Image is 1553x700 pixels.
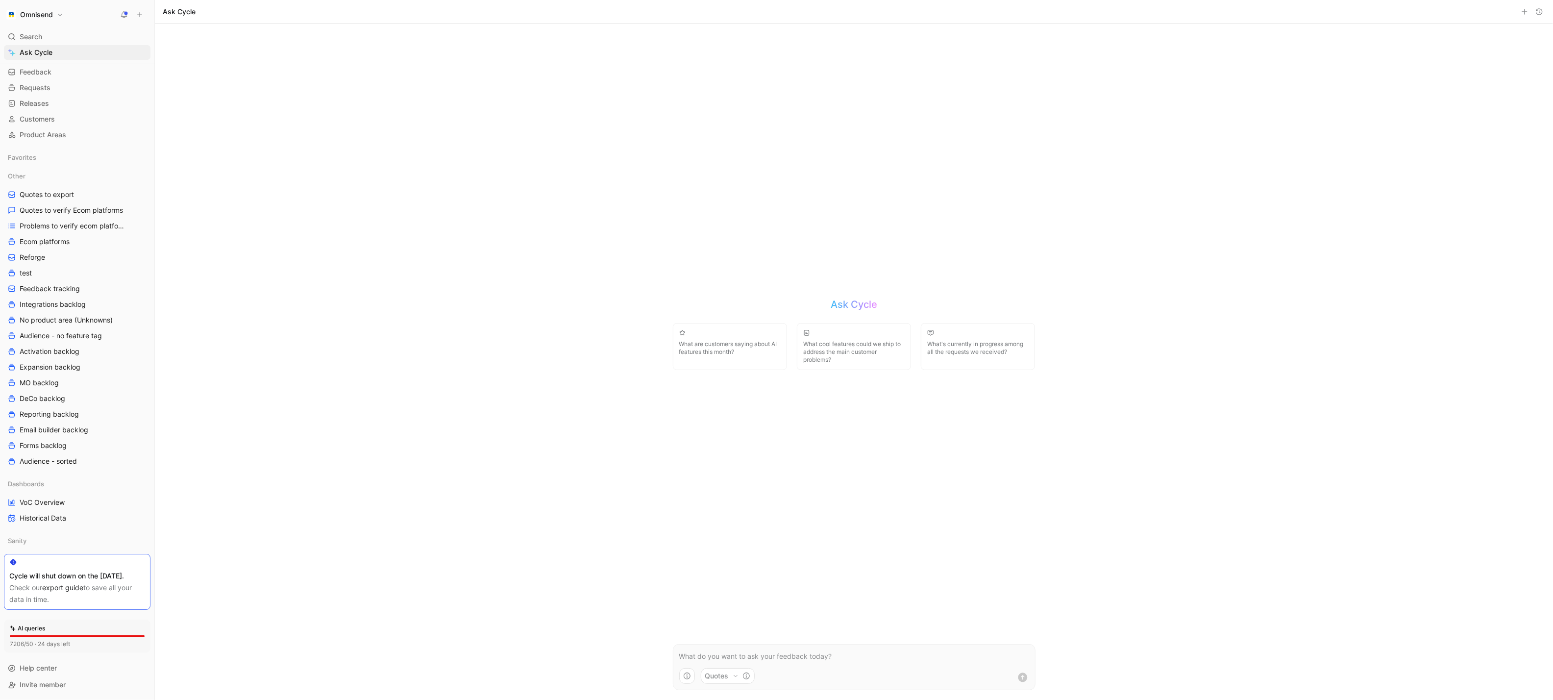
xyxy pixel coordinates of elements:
[20,456,77,466] span: Audience - sorted
[4,360,150,375] a: Expansion backlog
[4,328,150,343] a: Audience - no feature tag
[20,441,67,450] span: Forms backlog
[4,423,150,437] a: Email builder backlog
[4,476,150,491] div: Dashboards
[4,187,150,202] a: Quotes to export
[4,127,150,142] a: Product Areas
[4,313,150,327] a: No product area (Unknowns)
[20,664,57,672] span: Help center
[10,639,70,649] div: 7206/50 · 24 days left
[20,83,50,93] span: Requests
[4,203,150,218] a: Quotes to verify Ecom platforms
[4,533,150,551] div: Sanity
[20,252,45,262] span: Reforge
[4,438,150,453] a: Forms backlog
[6,10,16,20] img: Omnisend
[4,96,150,111] a: Releases
[803,340,905,364] span: What cool features could we ship to address the main customer problems?
[4,677,150,692] div: Invite member
[20,10,53,19] h1: Omnisend
[673,323,787,370] button: What are customers saying about AI features this month?
[4,29,150,44] div: Search
[20,47,52,58] span: Ask Cycle
[20,284,80,294] span: Feedback tracking
[20,190,74,200] span: Quotes to export
[8,171,25,181] span: Other
[797,323,911,370] button: What cool features could we ship to address the main customer problems?
[4,511,150,525] a: Historical Data
[20,394,65,403] span: DeCo backlog
[20,300,86,309] span: Integrations backlog
[20,425,88,435] span: Email builder backlog
[4,45,150,60] a: Ask Cycle
[20,114,55,124] span: Customers
[4,219,150,233] a: Problems to verify ecom platforms
[4,112,150,126] a: Customers
[4,297,150,312] a: Integrations backlog
[4,169,150,183] div: Other
[20,67,51,77] span: Feedback
[20,315,113,325] span: No product area (Unknowns)
[701,668,755,684] button: Quotes
[4,344,150,359] a: Activation backlog
[4,234,150,249] a: Ecom platforms
[4,266,150,280] a: test
[10,624,45,633] div: AI queries
[4,169,150,469] div: OtherQuotes to exportQuotes to verify Ecom platformsProblems to verify ecom platformsEcom platfor...
[4,8,66,22] button: OmnisendOmnisend
[20,362,80,372] span: Expansion backlog
[20,221,126,231] span: Problems to verify ecom platforms
[42,583,83,592] a: export guide
[4,495,150,510] a: VoC Overview
[831,298,877,311] h2: Ask Cycle
[20,130,66,140] span: Product Areas
[4,476,150,525] div: DashboardsVoC OverviewHistorical Data
[4,391,150,406] a: DeCo backlog
[20,513,66,523] span: Historical Data
[20,409,79,419] span: Reporting backlog
[921,323,1035,370] button: What's currently in progress among all the requests we received?
[163,7,196,17] h1: Ask Cycle
[4,150,150,165] div: Favorites
[927,340,1029,356] span: What's currently in progress among all the requests we received?
[9,570,145,582] div: Cycle will shut down on the [DATE].
[9,582,145,605] div: Check our to save all your data in time.
[20,498,65,507] span: VoC Overview
[679,340,781,356] span: What are customers saying about AI features this month?
[20,31,42,43] span: Search
[8,536,26,546] span: Sanity
[4,65,150,79] a: Feedback
[4,533,150,548] div: Sanity
[20,237,70,247] span: Ecom platforms
[20,331,102,341] span: Audience - no feature tag
[4,454,150,469] a: Audience - sorted
[20,680,66,689] span: Invite member
[20,268,32,278] span: test
[20,347,79,356] span: Activation backlog
[4,80,150,95] a: Requests
[8,152,36,162] span: Favorites
[8,479,44,489] span: Dashboards
[4,281,150,296] a: Feedback tracking
[4,250,150,265] a: Reforge
[4,407,150,422] a: Reporting backlog
[20,205,123,215] span: Quotes to verify Ecom platforms
[20,378,59,388] span: MO backlog
[4,661,150,675] div: Help center
[4,375,150,390] a: MO backlog
[20,99,49,108] span: Releases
